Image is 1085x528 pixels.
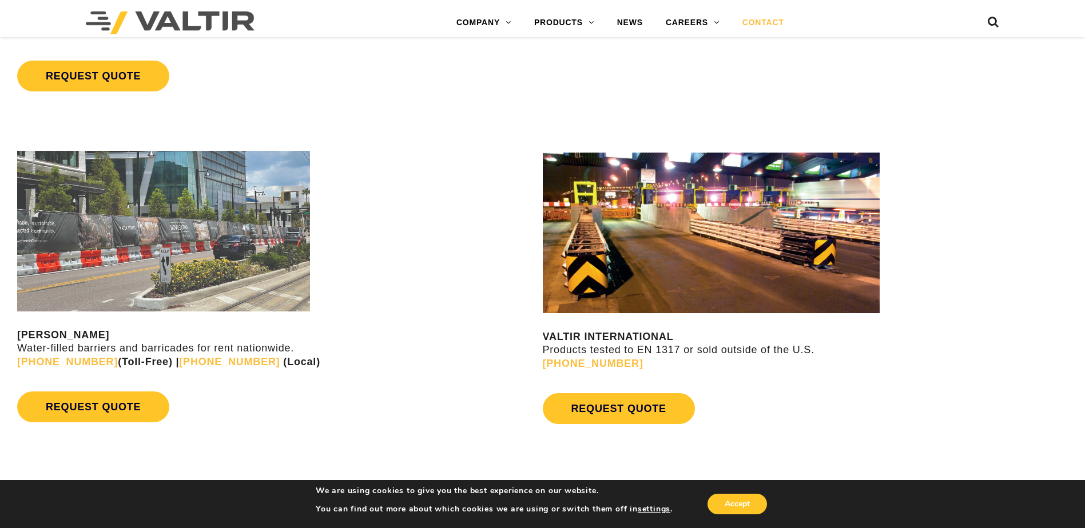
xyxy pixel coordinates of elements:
[543,331,674,342] strong: VALTIR INTERNATIONAL
[283,356,320,367] strong: (Local)
[606,11,654,34] a: NEWS
[445,11,523,34] a: COMPANY
[316,504,673,514] p: You can find out more about which cookies we are using or switch them off in .
[708,494,767,514] button: Accept
[316,486,673,496] p: We are using cookies to give you the best experience on our website.
[731,11,796,34] a: CONTACT
[523,11,606,34] a: PRODUCTS
[543,393,695,424] a: REQUEST QUOTE
[543,358,643,369] a: [PHONE_NUMBER]
[17,356,118,367] a: [PHONE_NUMBER]
[17,356,179,367] strong: (Toll-Free) |
[17,61,169,91] a: REQUEST QUOTE
[17,329,109,341] strong: [PERSON_NAME]
[17,329,540,369] p: Water-filled barriers and barricades for rent nationwide.
[654,11,731,34] a: CAREERS
[86,11,255,34] img: Valtir
[17,151,310,311] img: Rentals contact us image
[17,391,169,422] a: REQUEST QUOTE
[179,356,280,367] a: [PHONE_NUMBER]
[543,152,880,313] img: contact us valtir international
[638,504,670,514] button: settings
